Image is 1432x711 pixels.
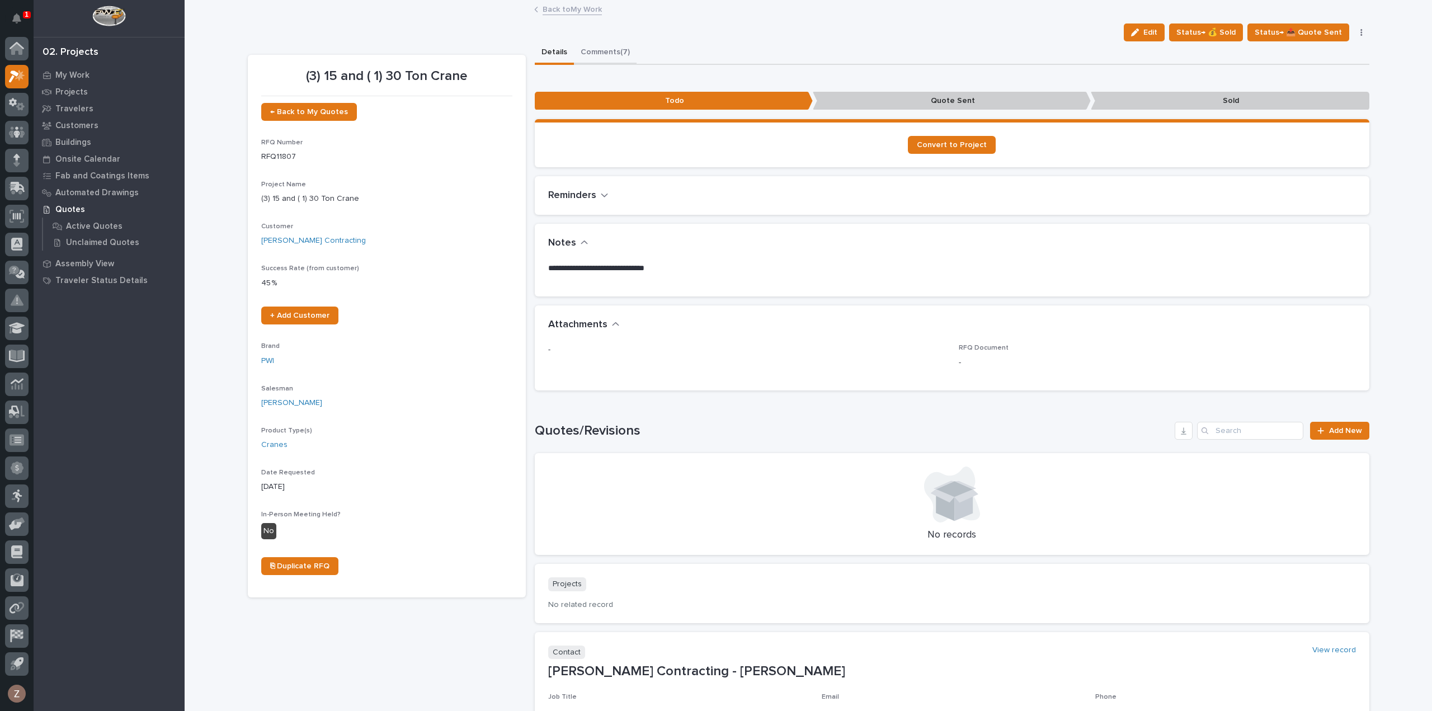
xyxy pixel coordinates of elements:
[1124,23,1165,41] button: Edit
[535,41,574,65] button: Details
[55,70,89,81] p: My Work
[261,427,312,434] span: Product Type(s)
[34,117,185,134] a: Customers
[261,397,322,409] a: [PERSON_NAME]
[908,136,996,154] a: Convert to Project
[5,7,29,30] button: Notifications
[14,13,29,31] div: Notifications1
[548,319,620,331] button: Attachments
[261,193,512,205] p: (3) 15 and ( 1) 30 Ton Crane
[55,87,88,97] p: Projects
[1329,427,1362,435] span: Add New
[1176,26,1236,39] span: Status→ 💰 Sold
[261,469,315,476] span: Date Requested
[548,190,596,202] h2: Reminders
[1255,26,1342,39] span: Status→ 📤 Quote Sent
[574,41,637,65] button: Comments (7)
[1095,694,1117,700] span: Phone
[1312,646,1356,655] a: View record
[34,67,185,83] a: My Work
[43,46,98,59] div: 02. Projects
[548,319,607,331] h2: Attachments
[261,385,293,392] span: Salesman
[43,218,185,234] a: Active Quotes
[34,255,185,272] a: Assembly View
[548,694,577,700] span: Job Title
[34,83,185,100] a: Projects
[55,154,120,164] p: Onsite Calendar
[261,265,359,272] span: Success Rate (from customer)
[959,345,1009,351] span: RFQ Document
[34,184,185,201] a: Automated Drawings
[34,100,185,117] a: Travelers
[1169,23,1243,41] button: Status→ 💰 Sold
[261,103,357,121] a: ← Back to My Quotes
[535,423,1171,439] h1: Quotes/Revisions
[55,276,148,286] p: Traveler Status Details
[261,355,274,367] a: PWI
[270,108,348,116] span: ← Back to My Quotes
[261,223,293,230] span: Customer
[813,92,1091,110] p: Quote Sent
[66,222,123,232] p: Active Quotes
[1143,27,1157,37] span: Edit
[822,694,839,700] span: Email
[55,104,93,114] p: Travelers
[55,138,91,148] p: Buildings
[55,205,85,215] p: Quotes
[548,646,585,660] p: Contact
[548,237,576,249] h2: Notes
[543,2,602,15] a: Back toMy Work
[261,151,512,163] p: RFQ11807
[55,121,98,131] p: Customers
[5,682,29,705] button: users-avatar
[261,307,338,324] a: + Add Customer
[270,312,329,319] span: + Add Customer
[261,523,276,539] div: No
[261,511,341,518] span: In-Person Meeting Held?
[548,190,609,202] button: Reminders
[261,277,512,289] p: 45 %
[548,344,945,356] p: -
[1310,422,1369,440] a: Add New
[55,259,114,269] p: Assembly View
[959,357,1356,369] p: -
[34,201,185,218] a: Quotes
[261,343,280,350] span: Brand
[92,6,125,26] img: Workspace Logo
[34,150,185,167] a: Onsite Calendar
[34,167,185,184] a: Fab and Coatings Items
[548,663,1356,680] p: [PERSON_NAME] Contracting - [PERSON_NAME]
[1197,422,1303,440] input: Search
[548,577,586,591] p: Projects
[261,481,512,493] p: [DATE]
[55,188,139,198] p: Automated Drawings
[535,92,813,110] p: Todo
[1091,92,1369,110] p: Sold
[261,139,303,146] span: RFQ Number
[43,234,185,250] a: Unclaimed Quotes
[917,141,987,149] span: Convert to Project
[261,235,366,247] a: [PERSON_NAME] Contracting
[34,134,185,150] a: Buildings
[548,529,1356,542] p: No records
[66,238,139,248] p: Unclaimed Quotes
[34,272,185,289] a: Traveler Status Details
[261,181,306,188] span: Project Name
[548,237,588,249] button: Notes
[25,11,29,18] p: 1
[1247,23,1349,41] button: Status→ 📤 Quote Sent
[261,557,338,575] a: ⎘ Duplicate RFQ
[55,171,149,181] p: Fab and Coatings Items
[270,562,329,570] span: ⎘ Duplicate RFQ
[261,68,512,84] p: (3) 15 and ( 1) 30 Ton Crane
[548,600,1356,610] p: No related record
[261,439,288,451] a: Cranes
